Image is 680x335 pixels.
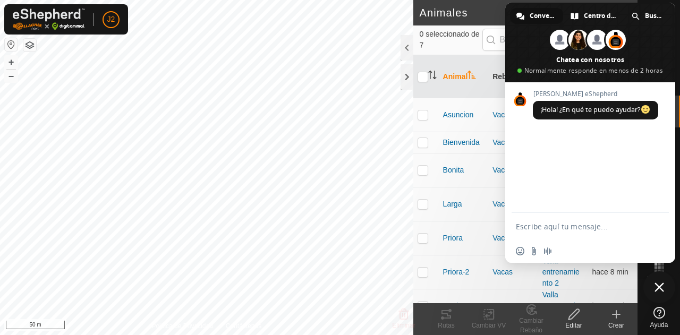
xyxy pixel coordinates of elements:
[443,199,462,210] span: Larga
[492,300,534,312] div: Vacas
[5,70,18,82] button: –
[420,29,482,51] span: 0 seleccionado de 7
[443,137,480,148] span: Bienvenida
[392,322,415,329] span: Eliminar
[510,316,552,335] div: Cambiar Rebaño
[540,105,651,114] span: ¡Hola! ¿En qué te puedo ayudar?
[425,321,467,330] div: Rutas
[492,109,534,121] div: Vacas
[552,321,595,330] div: Editar
[510,8,563,24] div: Conversación
[592,302,628,310] span: 19 sept 2025, 15:35
[107,14,115,25] span: J2
[492,233,534,244] div: Vacas
[645,8,663,24] span: Buscar en
[13,8,85,30] img: Logo Gallagher
[641,276,677,289] span: Mapa de Calor
[420,6,621,19] h2: Animales
[467,72,476,81] p-sorticon: Activar para ordenar
[467,321,510,330] div: Cambiar VV
[492,165,534,176] div: Vacas
[443,300,463,312] span: Zurda
[595,321,637,330] div: Crear
[584,8,617,24] span: Centro de ayuda
[488,55,538,98] th: Rebaño
[643,271,675,303] div: Cerrar el chat
[542,290,580,321] a: Valla entrenamiento 2
[443,233,463,244] span: Priora
[638,303,680,332] a: Ayuda
[625,8,670,24] div: Buscar en
[151,321,212,331] a: Política de Privacidad
[428,72,437,81] p-sorticon: Activar para ordenar
[443,109,474,121] span: Asuncion
[650,322,668,328] span: Ayuda
[443,165,464,176] span: Bonita
[443,267,470,278] span: Priora-2
[542,256,580,287] a: Valla entrenamiento 2
[5,56,18,68] button: +
[533,90,658,98] span: [PERSON_NAME] eShepherd
[516,247,524,255] span: Insertar un emoji
[530,247,538,255] span: Enviar un archivo
[492,267,534,278] div: Vacas
[23,39,36,51] button: Capas del Mapa
[530,8,556,24] span: Conversación
[543,247,552,255] span: Grabar mensaje de audio
[226,321,261,331] a: Contáctenos
[492,137,534,148] div: Vacas
[439,55,489,98] th: Animal
[564,8,624,24] div: Centro de ayuda
[592,268,628,276] span: 19 sept 2025, 15:35
[516,222,641,231] textarea: Escribe aquí tu mensaje...
[492,199,534,210] div: Vacas
[5,38,18,51] button: Restablecer Mapa
[482,29,611,51] input: Buscar (S)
